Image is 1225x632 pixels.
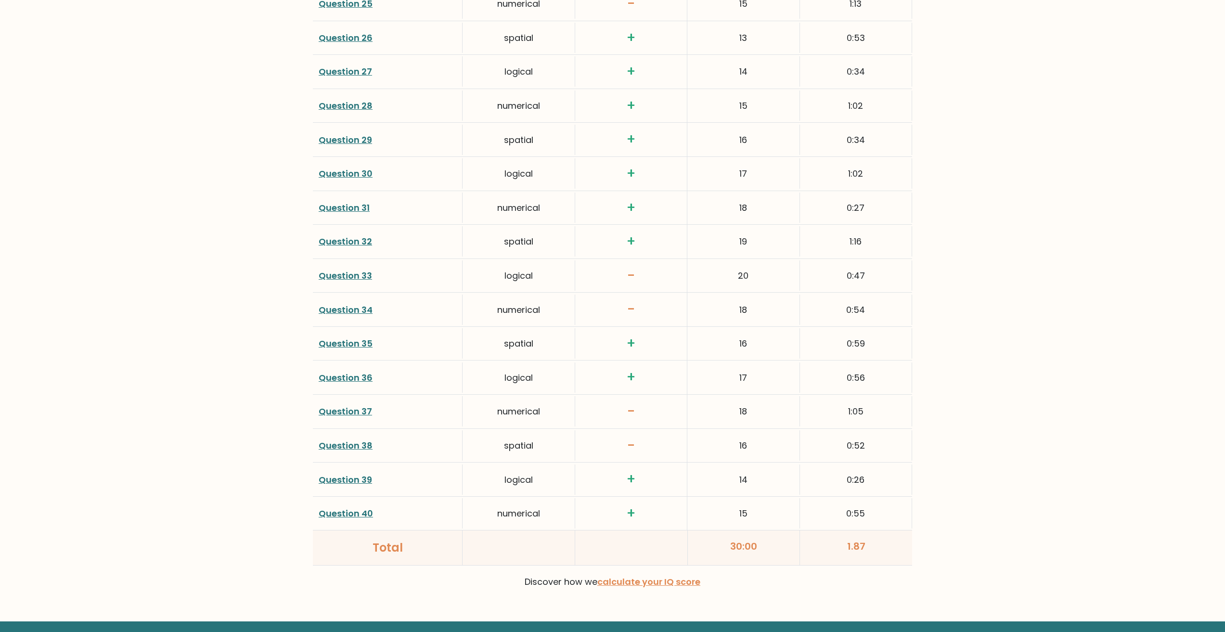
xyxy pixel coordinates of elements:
h3: + [581,471,681,488]
h3: + [581,166,681,182]
div: 0:54 [800,295,912,325]
div: logical [463,260,575,291]
div: 0:56 [800,362,912,393]
div: 1.87 [800,530,912,565]
a: calculate your IQ score [597,576,700,588]
div: spatial [463,328,575,359]
div: 14 [687,56,799,87]
div: 0:53 [800,23,912,53]
a: Question 31 [319,202,370,214]
div: 17 [687,362,799,393]
div: spatial [463,226,575,257]
div: 1:02 [800,158,912,189]
a: Question 35 [319,337,373,349]
h3: + [581,233,681,250]
a: Question 40 [319,507,373,519]
a: Question 27 [319,65,372,77]
div: logical [463,464,575,495]
div: logical [463,56,575,87]
h3: - [581,268,681,284]
h3: + [581,64,681,80]
div: 18 [687,295,799,325]
div: 0:27 [800,193,912,223]
div: 16 [687,125,799,155]
h3: + [581,98,681,114]
div: spatial [463,23,575,53]
h3: + [581,369,681,386]
div: spatial [463,125,575,155]
a: Question 28 [319,100,373,112]
a: Question 37 [319,405,372,417]
div: numerical [463,90,575,121]
div: numerical [463,498,575,529]
div: 14 [687,464,799,495]
div: 30:00 [688,530,800,565]
div: logical [463,158,575,189]
div: 18 [687,396,799,426]
p: Discover how we [319,573,906,591]
div: 0:26 [800,464,912,495]
a: Question 34 [319,304,373,316]
a: Question 32 [319,235,372,247]
h3: + [581,505,681,522]
a: Question 26 [319,32,373,44]
div: spatial [463,430,575,461]
a: Question 39 [319,474,372,486]
div: 0:34 [800,125,912,155]
div: 0:47 [800,260,912,291]
a: Question 38 [319,439,373,451]
div: 0:34 [800,56,912,87]
div: 16 [687,328,799,359]
div: 15 [687,90,799,121]
div: numerical [463,396,575,426]
div: 0:52 [800,430,912,461]
h3: + [581,30,681,46]
div: numerical [463,193,575,223]
div: 0:59 [800,328,912,359]
h3: + [581,200,681,216]
div: 1:16 [800,226,912,257]
a: Question 36 [319,372,373,384]
div: 17 [687,158,799,189]
div: 13 [687,23,799,53]
h3: - [581,403,681,420]
h3: + [581,131,681,148]
a: Question 33 [319,270,372,282]
div: 18 [687,193,799,223]
div: 0:55 [800,498,912,529]
div: 20 [687,260,799,291]
div: logical [463,362,575,393]
div: 15 [687,498,799,529]
h3: - [581,438,681,454]
a: Question 29 [319,134,372,146]
div: Total [319,539,456,556]
div: 19 [687,226,799,257]
div: 1:02 [800,90,912,121]
div: 1:05 [800,396,912,426]
div: numerical [463,295,575,325]
div: 16 [687,430,799,461]
h3: + [581,335,681,352]
h3: - [581,301,681,318]
a: Question 30 [319,168,373,180]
